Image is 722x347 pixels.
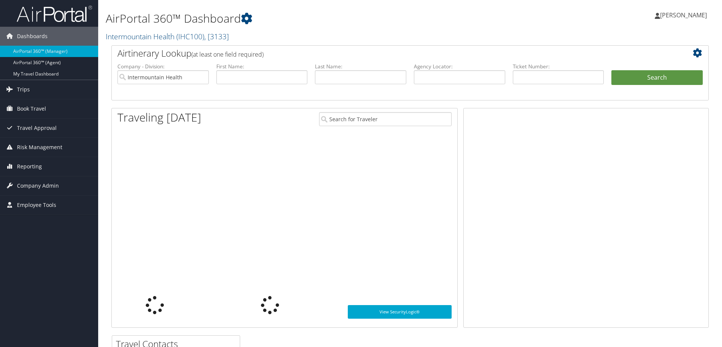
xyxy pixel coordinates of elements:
[17,5,92,23] img: airportal-logo.png
[17,119,57,137] span: Travel Approval
[17,138,62,157] span: Risk Management
[513,63,604,70] label: Ticket Number:
[117,109,201,125] h1: Traveling [DATE]
[117,63,209,70] label: Company - Division:
[204,31,229,42] span: , [ 3133 ]
[191,50,264,59] span: (at least one field required)
[17,196,56,214] span: Employee Tools
[315,63,406,70] label: Last Name:
[106,11,512,26] h1: AirPortal 360™ Dashboard
[17,80,30,99] span: Trips
[319,112,452,126] input: Search for Traveler
[117,47,653,60] h2: Airtinerary Lookup
[106,31,229,42] a: Intermountain Health
[414,63,505,70] label: Agency Locator:
[17,176,59,195] span: Company Admin
[655,4,714,26] a: [PERSON_NAME]
[348,305,452,319] a: View SecurityLogic®
[17,27,48,46] span: Dashboards
[611,70,703,85] button: Search
[17,99,46,118] span: Book Travel
[660,11,707,19] span: [PERSON_NAME]
[216,63,308,70] label: First Name:
[17,157,42,176] span: Reporting
[176,31,204,42] span: ( IHC100 )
